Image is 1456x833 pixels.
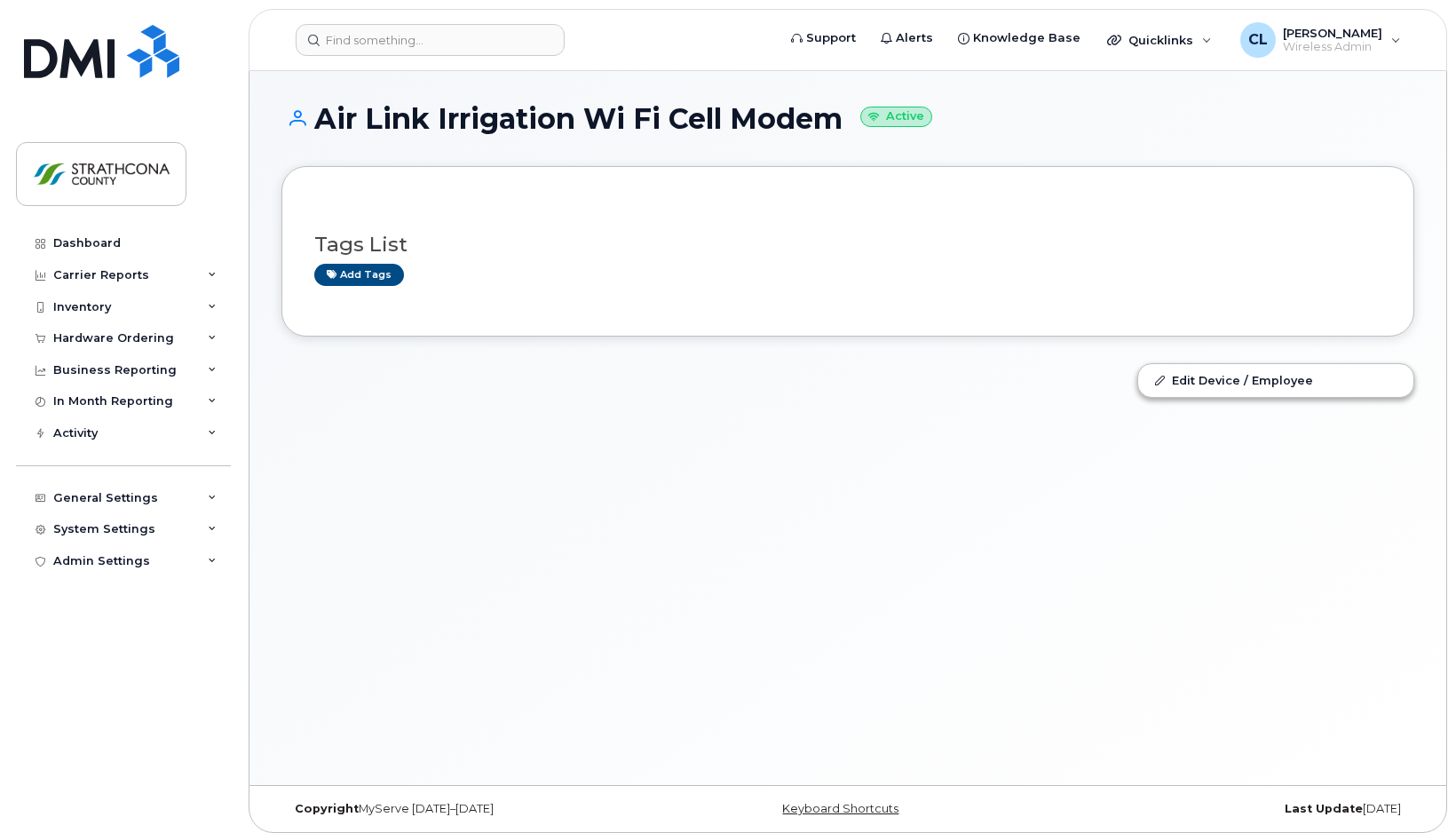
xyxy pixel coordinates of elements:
[314,264,404,286] a: Add tags
[1285,802,1363,815] strong: Last Update
[295,802,359,815] strong: Copyright
[1037,802,1414,816] div: [DATE]
[1138,364,1413,396] a: Edit Device / Employee
[782,802,898,815] a: Keyboard Shortcuts
[860,107,932,127] small: Active
[281,802,659,816] div: MyServe [DATE]–[DATE]
[314,234,1381,256] h3: Tags List
[281,103,1414,134] h1: Air Link Irrigation Wi Fi Cell Modem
